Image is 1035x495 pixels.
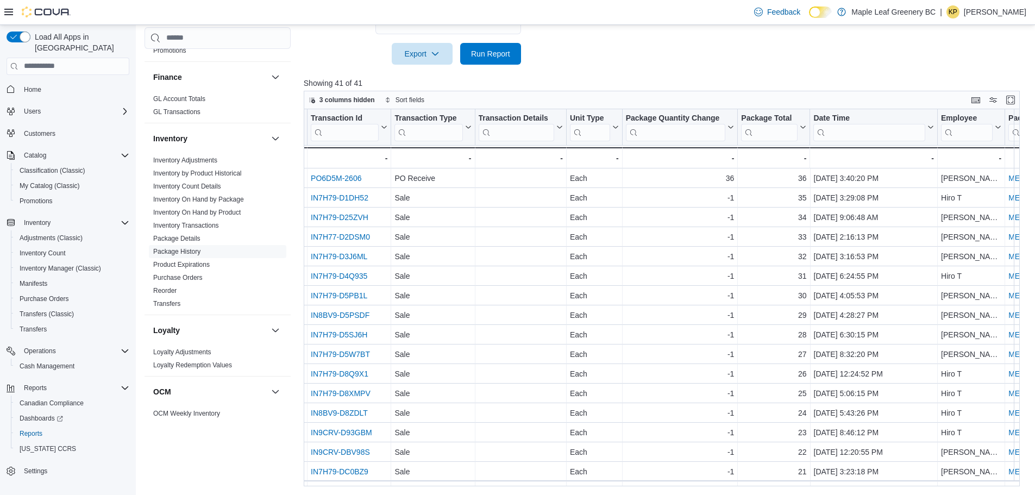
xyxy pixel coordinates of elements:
[24,151,46,160] span: Catalog
[398,43,446,65] span: Export
[2,380,134,396] button: Reports
[24,129,55,138] span: Customers
[20,83,129,96] span: Home
[394,211,471,224] div: Sale
[311,174,361,183] a: PO6D5M-2606
[269,385,282,398] button: OCM
[940,5,942,18] p: |
[813,191,934,204] div: [DATE] 3:29:08 PM
[570,309,619,322] div: Each
[153,195,244,204] span: Inventory On Hand by Package
[20,181,80,190] span: My Catalog (Classic)
[813,113,934,141] button: Date Time
[153,183,221,190] a: Inventory Count Details
[471,48,510,59] span: Run Report
[741,289,806,302] div: 30
[813,172,934,185] div: [DATE] 3:40:20 PM
[20,381,129,394] span: Reports
[750,1,805,23] a: Feedback
[22,7,71,17] img: Cova
[478,152,562,165] div: -
[625,270,734,283] div: -1
[311,113,379,123] div: Transaction Id
[20,465,52,478] a: Settings
[20,166,85,175] span: Classification (Classic)
[30,32,129,53] span: Load All Apps in [GEOGRAPHIC_DATA]
[145,92,291,123] div: Finance
[625,309,734,322] div: -1
[11,261,134,276] button: Inventory Manager (Classic)
[11,291,134,306] button: Purchase Orders
[20,105,129,118] span: Users
[24,467,47,475] span: Settings
[741,348,806,361] div: 27
[153,386,171,397] h3: OCM
[20,216,129,229] span: Inventory
[311,252,367,261] a: IN7H79-D3J6ML
[813,289,934,302] div: [DATE] 4:05:53 PM
[153,170,242,177] a: Inventory by Product Historical
[969,93,982,106] button: Keyboard shortcuts
[570,289,619,302] div: Each
[153,261,210,268] a: Product Expirations
[153,361,232,369] a: Loyalty Redemption Values
[153,348,211,356] a: Loyalty Adjustments
[941,113,993,141] div: Employee
[570,152,619,165] div: -
[941,172,1001,185] div: [PERSON_NAME]
[20,464,129,478] span: Settings
[20,362,74,371] span: Cash Management
[153,221,219,230] span: Inventory Transactions
[813,348,934,361] div: [DATE] 8:32:20 PM
[15,164,129,177] span: Classification (Classic)
[311,330,367,339] a: IN7H79-D5SJ6H
[741,113,798,123] div: Package Total
[11,306,134,322] button: Transfers (Classic)
[460,43,521,65] button: Run Report
[153,287,177,295] a: Reorder
[236,348,304,361] div: [STREET_ADDRESS]
[15,412,67,425] a: Dashboards
[813,152,934,165] div: -
[269,132,282,145] button: Inventory
[20,429,42,438] span: Reports
[269,324,282,337] button: Loyalty
[394,152,471,165] div: -
[813,230,934,243] div: [DATE] 2:16:13 PM
[2,215,134,230] button: Inventory
[153,386,267,397] button: OCM
[11,193,134,209] button: Promotions
[311,409,368,417] a: IN8BV9-D8ZDLT
[153,95,205,103] span: GL Account Totals
[311,233,370,241] a: IN7H77-D2DSM0
[15,292,129,305] span: Purchase Orders
[625,191,734,204] div: -1
[311,311,369,319] a: IN8BV9-D5PSDF
[15,277,52,290] a: Manifests
[570,328,619,341] div: Each
[20,264,101,273] span: Inventory Manager (Classic)
[15,179,84,192] a: My Catalog (Classic)
[20,399,84,408] span: Canadian Compliance
[741,270,806,283] div: 31
[311,448,370,456] a: IN9CRV-DBV98S
[15,323,129,336] span: Transfers
[2,82,134,97] button: Home
[741,328,806,341] div: 28
[20,279,47,288] span: Manifests
[236,191,304,204] div: [STREET_ADDRESS]
[153,247,200,256] span: Package History
[941,309,1001,322] div: [PERSON_NAME]
[153,208,241,217] span: Inventory On Hand by Product
[394,328,471,341] div: Sale
[20,295,69,303] span: Purchase Orders
[2,126,134,141] button: Customers
[15,308,78,321] a: Transfers (Classic)
[941,113,1001,141] button: Employee
[11,246,134,261] button: Inventory Count
[236,211,304,224] div: [STREET_ADDRESS]
[153,286,177,295] span: Reorder
[311,272,367,280] a: IN7H79-D4Q935
[741,113,798,141] div: Package Total
[153,196,244,203] a: Inventory On Hand by Package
